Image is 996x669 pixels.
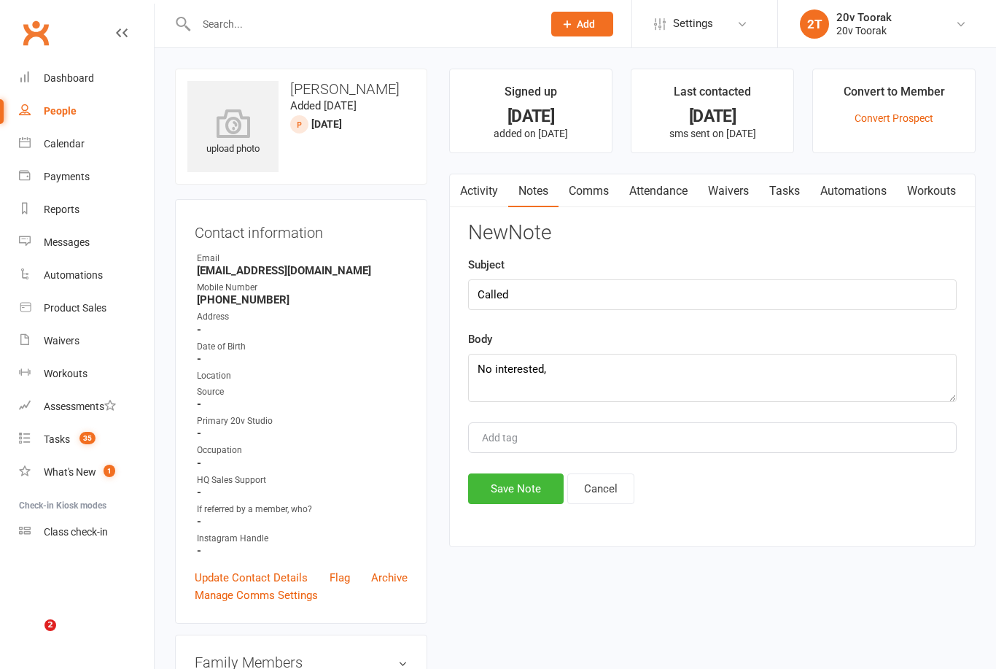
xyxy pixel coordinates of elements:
[79,432,96,444] span: 35
[192,14,532,34] input: Search...
[44,236,90,248] div: Messages
[197,310,408,324] div: Address
[197,398,408,411] strong: -
[19,62,154,95] a: Dashboard
[44,433,70,445] div: Tasks
[44,335,79,347] div: Waivers
[44,72,94,84] div: Dashboard
[197,264,408,277] strong: [EMAIL_ADDRESS][DOMAIN_NAME]
[197,503,408,517] div: If referred by a member, who?
[673,7,713,40] span: Settings
[19,161,154,193] a: Payments
[17,15,54,51] a: Clubworx
[698,174,759,208] a: Waivers
[19,128,154,161] a: Calendar
[330,569,350,587] a: Flag
[195,587,318,604] a: Manage Comms Settings
[197,544,408,557] strong: -
[800,9,829,39] div: 2T
[508,174,559,208] a: Notes
[197,515,408,528] strong: -
[44,171,90,182] div: Payments
[311,118,342,130] span: [DATE]
[468,330,492,348] label: Body
[836,24,892,37] div: 20v Toorak
[468,222,957,244] h3: New Note
[197,281,408,295] div: Mobile Number
[855,112,933,124] a: Convert Prospect
[195,569,308,587] a: Update Contact Details
[674,82,751,109] div: Last contacted
[468,279,957,310] input: optional
[19,193,154,226] a: Reports
[19,259,154,292] a: Automations
[19,516,154,549] a: Class kiosk mode
[19,226,154,259] a: Messages
[19,456,154,489] a: What's New1
[44,302,106,314] div: Product Sales
[897,174,966,208] a: Workouts
[197,414,408,428] div: Primary 20v Studio
[463,109,599,124] div: [DATE]
[844,82,945,109] div: Convert to Member
[645,109,780,124] div: [DATE]
[19,357,154,390] a: Workouts
[197,252,408,266] div: Email
[619,174,698,208] a: Attendance
[505,82,557,109] div: Signed up
[197,340,408,354] div: Date of Birth
[371,569,408,587] a: Archive
[44,526,108,538] div: Class check-in
[44,466,96,478] div: What's New
[15,619,50,654] iframe: Intercom live chat
[187,81,415,97] h3: [PERSON_NAME]
[551,12,613,36] button: Add
[19,95,154,128] a: People
[463,128,599,139] p: added on [DATE]
[197,473,408,487] div: HQ Sales Support
[104,465,115,477] span: 1
[44,138,85,150] div: Calendar
[450,174,508,208] a: Activity
[19,390,154,423] a: Assessments
[645,128,780,139] p: sms sent on [DATE]
[468,354,957,402] textarea: No interested,
[19,292,154,325] a: Product Sales
[290,99,357,112] time: Added [DATE]
[44,204,79,215] div: Reports
[44,269,103,281] div: Automations
[468,473,564,504] button: Save Note
[197,323,408,336] strong: -
[44,368,87,379] div: Workouts
[836,11,892,24] div: 20v Toorak
[197,427,408,440] strong: -
[810,174,897,208] a: Automations
[44,105,77,117] div: People
[759,174,810,208] a: Tasks
[577,18,595,30] span: Add
[197,444,408,457] div: Occupation
[559,174,619,208] a: Comms
[19,325,154,357] a: Waivers
[197,385,408,399] div: Source
[197,352,408,366] strong: -
[468,256,505,274] label: Subject
[197,369,408,383] div: Location
[44,401,116,412] div: Assessments
[187,109,279,157] div: upload photo
[197,486,408,499] strong: -
[197,293,408,306] strong: [PHONE_NUMBER]
[481,429,532,446] input: Add tag
[567,473,634,504] button: Cancel
[195,219,408,241] h3: Contact information
[197,532,408,546] div: Instagram Handle
[197,457,408,470] strong: -
[19,423,154,456] a: Tasks 35
[44,619,56,631] span: 2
